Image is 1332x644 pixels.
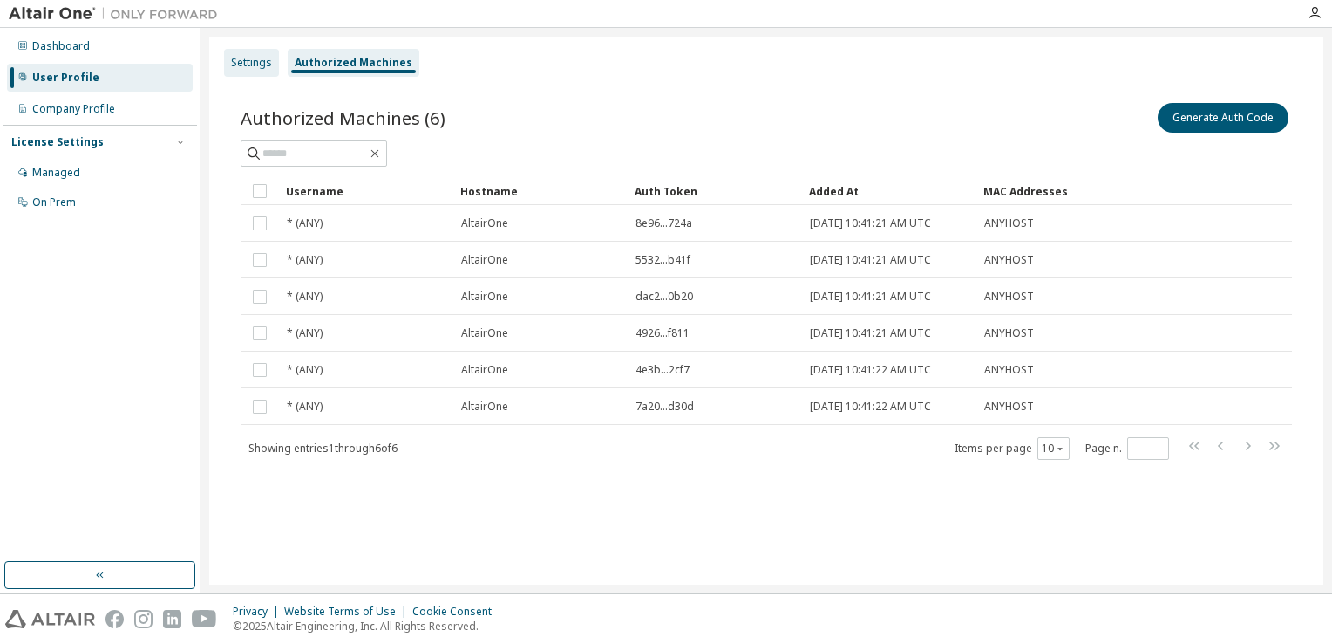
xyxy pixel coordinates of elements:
img: youtube.svg [192,610,217,628]
div: MAC Addresses [983,177,1109,205]
button: 10 [1042,442,1065,456]
span: 5532...b41f [635,253,690,267]
span: [DATE] 10:41:21 AM UTC [810,326,931,340]
span: Showing entries 1 through 6 of 6 [248,441,398,456]
img: linkedin.svg [163,610,181,628]
span: [DATE] 10:41:21 AM UTC [810,216,931,230]
span: * (ANY) [287,216,323,230]
img: instagram.svg [134,610,153,628]
span: ANYHOST [984,216,1034,230]
span: 4e3b...2cf7 [635,363,690,377]
span: Authorized Machines (6) [241,106,445,130]
span: dac2...0b20 [635,290,693,304]
span: ANYHOST [984,400,1034,414]
div: On Prem [32,195,76,209]
span: * (ANY) [287,253,323,267]
div: Website Terms of Use [284,605,412,619]
span: ANYHOST [984,290,1034,304]
img: facebook.svg [105,610,124,628]
div: License Settings [11,135,104,149]
div: Username [286,177,446,205]
span: 8e96...724a [635,216,692,230]
span: [DATE] 10:41:22 AM UTC [810,363,931,377]
span: * (ANY) [287,290,323,304]
span: AltairOne [461,326,508,340]
div: Managed [32,166,80,180]
span: AltairOne [461,363,508,377]
span: AltairOne [461,290,508,304]
span: ANYHOST [984,253,1034,267]
span: [DATE] 10:41:22 AM UTC [810,400,931,414]
p: © 2025 Altair Engineering, Inc. All Rights Reserved. [233,619,502,634]
div: Settings [231,56,272,70]
div: Auth Token [635,177,795,205]
img: Altair One [9,5,227,23]
span: Page n. [1085,437,1169,460]
span: 4926...f811 [635,326,690,340]
span: [DATE] 10:41:21 AM UTC [810,290,931,304]
div: User Profile [32,71,99,85]
span: ANYHOST [984,363,1034,377]
span: [DATE] 10:41:21 AM UTC [810,253,931,267]
span: * (ANY) [287,400,323,414]
button: Generate Auth Code [1158,103,1288,133]
div: Company Profile [32,102,115,116]
span: ANYHOST [984,326,1034,340]
div: Added At [809,177,969,205]
span: AltairOne [461,253,508,267]
div: Cookie Consent [412,605,502,619]
span: AltairOne [461,400,508,414]
span: * (ANY) [287,363,323,377]
img: altair_logo.svg [5,610,95,628]
span: AltairOne [461,216,508,230]
span: Items per page [955,437,1070,460]
div: Privacy [233,605,284,619]
span: * (ANY) [287,326,323,340]
div: Hostname [460,177,621,205]
div: Authorized Machines [295,56,412,70]
div: Dashboard [32,39,90,53]
span: 7a20...d30d [635,400,694,414]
